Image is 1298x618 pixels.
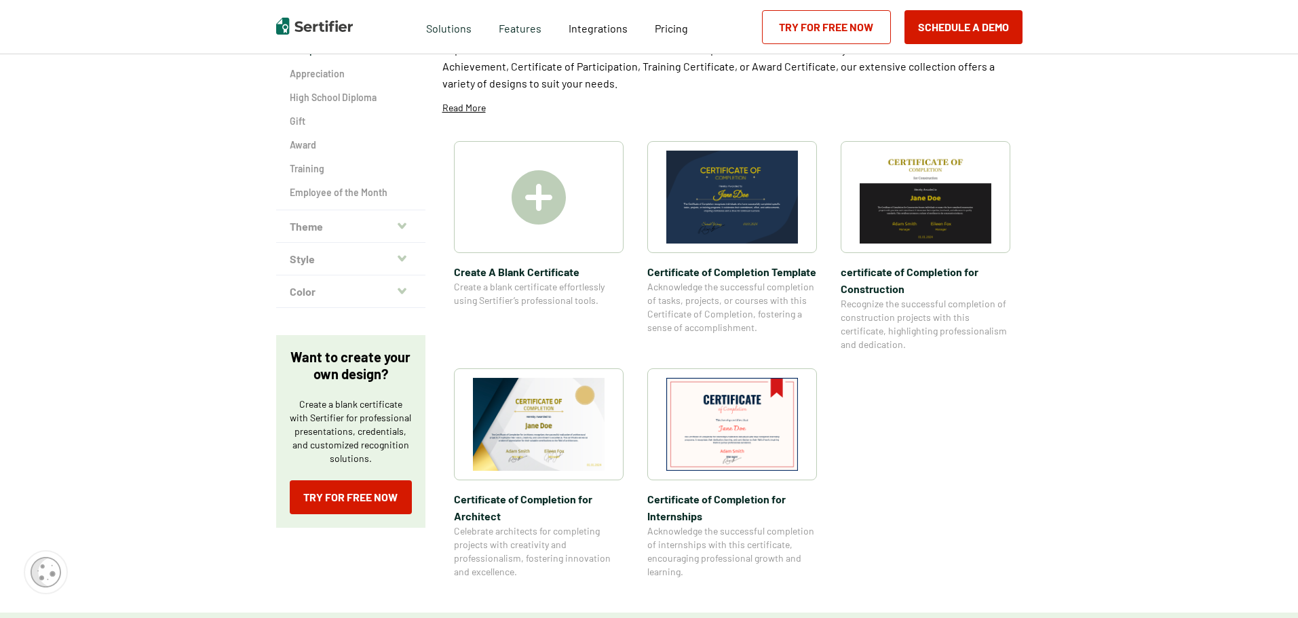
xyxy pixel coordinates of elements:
span: Celebrate architects for completing projects with creativity and professionalism, fostering innov... [454,524,624,579]
span: certificate of Completion for Construction [841,263,1010,297]
a: Employee of the Month [290,186,412,199]
span: Certificate of Completion​ for Internships [647,490,817,524]
img: Create A Blank Certificate [512,170,566,225]
button: Color [276,275,425,308]
img: Cookie Popup Icon [31,557,61,587]
a: Certificate of Completion​ for InternshipsCertificate of Completion​ for InternshipsAcknowledge t... [647,368,817,579]
span: Features [499,18,541,35]
a: Certificate of Completion TemplateCertificate of Completion TemplateAcknowledge the successful co... [647,141,817,351]
a: High School Diploma [290,91,412,104]
span: Certificate of Completion​ for Architect [454,490,624,524]
span: Pricing [655,22,688,35]
p: Create a blank certificate with Sertifier for professional presentations, credentials, and custom... [290,398,412,465]
a: Pricing [655,18,688,35]
span: Integrations [569,22,628,35]
span: Acknowledge the successful completion of tasks, projects, or courses with this Certificate of Com... [647,280,817,334]
img: Certificate of Completion​ for Architect [473,378,605,471]
a: Integrations [569,18,628,35]
img: Certificate of Completion​ for Internships [666,378,798,471]
a: Certificate of Completion​ for ArchitectCertificate of Completion​ for ArchitectCelebrate archite... [454,368,624,579]
a: certificate of Completion for Constructioncertificate of Completion for ConstructionRecognize the... [841,141,1010,351]
img: certificate of Completion for Construction [860,151,991,244]
button: Schedule a Demo [904,10,1023,44]
p: Read More [442,101,486,115]
p: Explore a wide selection of customizable certificate templates at Sertifier. Whether you need a C... [442,41,1023,92]
span: Create A Blank Certificate [454,263,624,280]
a: Award [290,138,412,152]
img: Certificate of Completion Template [666,151,798,244]
button: Style [276,243,425,275]
span: Recognize the successful completion of construction projects with this certificate, highlighting ... [841,297,1010,351]
span: Solutions [426,18,472,35]
button: Theme [276,210,425,243]
p: Want to create your own design? [290,349,412,383]
span: Create a blank certificate effortlessly using Sertifier’s professional tools. [454,280,624,307]
span: Certificate of Completion Template [647,263,817,280]
a: Training [290,162,412,176]
a: Appreciation [290,67,412,81]
a: Gift [290,115,412,128]
a: Try for Free Now [762,10,891,44]
a: Try for Free Now [290,480,412,514]
img: Sertifier | Digital Credentialing Platform [276,18,353,35]
span: Acknowledge the successful completion of internships with this certificate, encouraging professio... [647,524,817,579]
